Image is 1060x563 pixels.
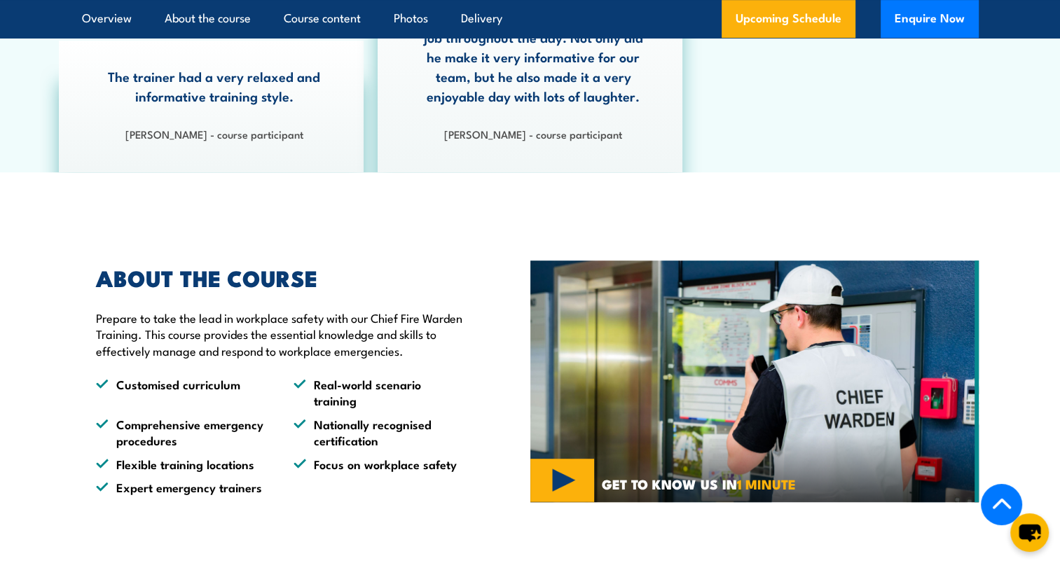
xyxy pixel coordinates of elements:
[125,126,303,141] strong: [PERSON_NAME] - course participant
[1010,513,1049,552] button: chat-button
[96,416,268,449] li: Comprehensive emergency procedures
[737,473,796,494] strong: 1 MINUTE
[96,456,268,472] li: Flexible training locations
[294,456,466,472] li: Focus on workplace safety
[96,310,466,359] p: Prepare to take the lead in workplace safety with our Chief Fire Warden Training. This course pro...
[96,267,466,287] h2: ABOUT THE COURSE
[294,376,466,409] li: Real-world scenario training
[96,376,268,409] li: Customised curriculum
[444,126,622,141] strong: [PERSON_NAME] - course participant
[100,67,329,106] p: The trainer had a very relaxed and informative training style.
[294,416,466,449] li: Nationally recognised certification
[602,478,796,490] span: GET TO KNOW US IN
[96,479,268,495] li: Expert emergency trainers
[530,260,979,503] img: Chief Fire Warden Training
